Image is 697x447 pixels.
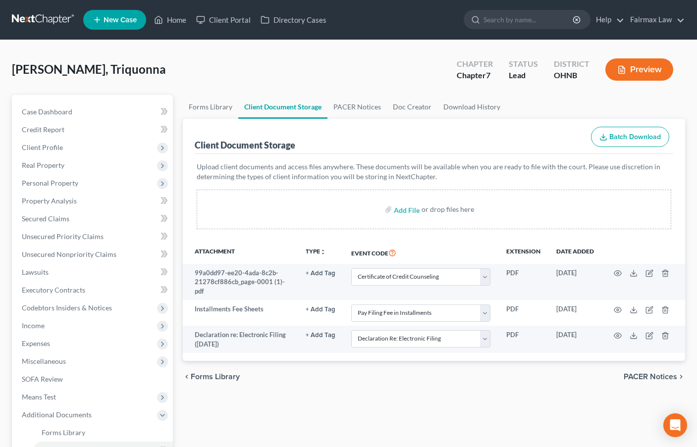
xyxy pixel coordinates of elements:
span: Property Analysis [22,197,77,205]
a: Credit Report [14,121,173,139]
span: Unsecured Priority Claims [22,232,104,241]
th: Date added [548,241,602,264]
td: [DATE] [548,326,602,353]
input: Search by name... [483,10,574,29]
a: Property Analysis [14,192,173,210]
i: chevron_right [677,373,685,381]
a: Forms Library [34,424,173,442]
a: Secured Claims [14,210,173,228]
span: Secured Claims [22,214,69,223]
th: Event Code [343,241,498,264]
span: [PERSON_NAME], Triquonna [12,62,166,76]
a: Executory Contracts [14,281,173,299]
button: Batch Download [591,127,669,148]
p: Upload client documents and access files anywhere. These documents will be available when you are... [197,162,671,182]
div: Client Document Storage [195,139,295,151]
span: SOFA Review [22,375,63,383]
td: PDF [498,300,548,326]
div: or drop files here [422,204,474,214]
span: Lawsuits [22,268,49,276]
td: PDF [498,326,548,353]
span: PACER Notices [624,373,677,381]
span: Expenses [22,339,50,348]
a: Directory Cases [256,11,331,29]
a: + Add Tag [306,330,335,340]
span: Client Profile [22,143,63,151]
span: Means Test [22,393,56,401]
button: PACER Notices chevron_right [624,373,685,381]
th: Attachment [183,241,298,264]
a: SOFA Review [14,370,173,388]
a: Client Portal [191,11,256,29]
a: Fairmax Law [625,11,685,29]
i: unfold_more [320,249,326,255]
span: New Case [104,16,137,24]
div: Chapter [457,70,493,81]
span: Income [22,321,45,330]
a: + Add Tag [306,268,335,278]
span: Credit Report [22,125,64,134]
div: Chapter [457,58,493,70]
td: Declaration re: Electronic Filing ([DATE]) [183,326,298,353]
button: + Add Tag [306,332,335,339]
button: + Add Tag [306,270,335,277]
span: Codebtors Insiders & Notices [22,303,112,312]
span: Forms Library [42,428,85,437]
a: Home [149,11,191,29]
div: District [554,58,590,70]
a: PACER Notices [327,95,387,119]
button: + Add Tag [306,306,335,313]
span: Batch Download [609,133,661,141]
button: Preview [605,58,673,81]
button: TYPEunfold_more [306,248,326,255]
div: Lead [509,70,538,81]
span: Personal Property [22,179,78,187]
span: Additional Documents [22,410,92,419]
a: + Add Tag [306,304,335,314]
a: Client Document Storage [238,95,327,119]
td: 99a0dd97-ee20-4ada-8c2b-21278cf886cb_page-0001 (1)-pdf [183,264,298,300]
a: Unsecured Priority Claims [14,228,173,246]
td: [DATE] [548,300,602,326]
span: Real Property [22,161,64,169]
a: Unsecured Nonpriority Claims [14,246,173,263]
span: Forms Library [191,373,240,381]
div: OHNB [554,70,590,81]
td: Installments Fee Sheets [183,300,298,326]
th: Extension [498,241,548,264]
span: Unsecured Nonpriority Claims [22,250,116,258]
div: Open Intercom Messenger [663,413,687,437]
i: chevron_left [183,373,191,381]
a: Case Dashboard [14,103,173,121]
span: Executory Contracts [22,286,85,294]
td: [DATE] [548,264,602,300]
span: Case Dashboard [22,107,72,116]
td: PDF [498,264,548,300]
span: 7 [486,70,490,80]
span: Miscellaneous [22,357,66,365]
a: Forms Library [183,95,238,119]
div: Status [509,58,538,70]
a: Lawsuits [14,263,173,281]
button: chevron_left Forms Library [183,373,240,381]
a: Download History [437,95,506,119]
a: Help [591,11,624,29]
a: Doc Creator [387,95,437,119]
